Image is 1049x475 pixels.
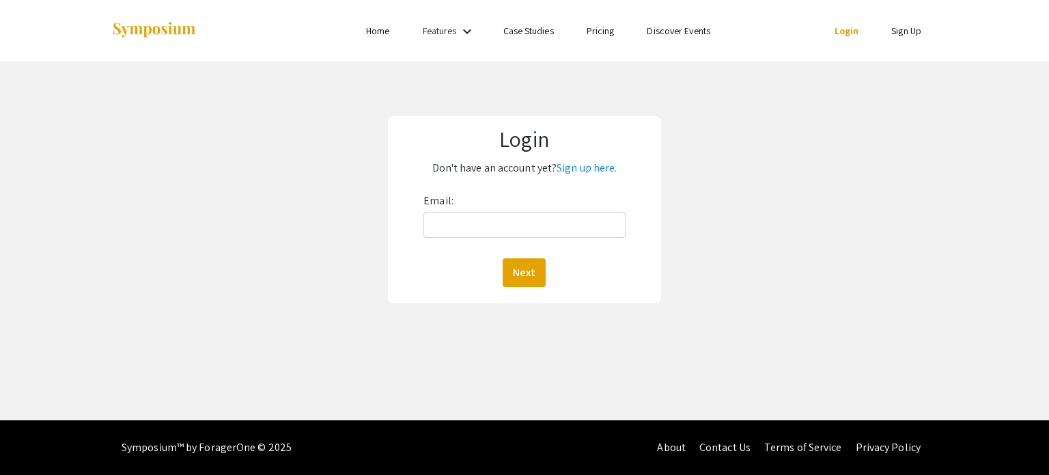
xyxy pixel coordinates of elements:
a: Pricing [587,25,615,37]
a: Home [366,25,389,37]
a: Case Studies [503,25,554,37]
label: Email: [423,190,453,212]
h1: Login [398,126,650,152]
mat-icon: Expand Features list [459,23,475,40]
a: Discover Events [647,25,710,37]
a: About [657,440,686,454]
a: Sign Up [891,25,921,37]
button: Next [503,258,546,287]
a: Terms of Service [764,440,842,454]
a: Sign up here. [557,161,617,175]
a: Contact Us [699,440,751,454]
a: Features [423,25,457,37]
a: Privacy Policy [856,440,921,454]
p: Don't have an account yet? [398,157,650,179]
img: Symposium by ForagerOne [111,21,197,40]
a: Login [835,25,859,37]
div: Symposium™ by ForagerOne © 2025 [122,420,292,475]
